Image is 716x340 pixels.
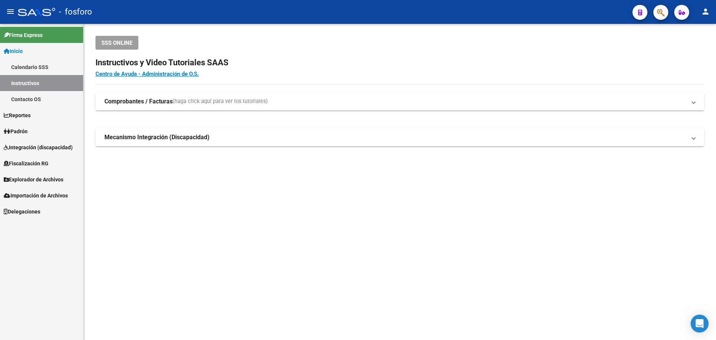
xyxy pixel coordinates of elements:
span: Fiscalización RG [4,159,48,168]
mat-icon: person [701,7,710,16]
span: Reportes [4,111,31,119]
mat-expansion-panel-header: Comprobantes / Facturas(haga click aquí para ver los tutoriales) [95,93,704,110]
div: Open Intercom Messenger [691,315,709,333]
a: Centro de Ayuda - Administración de O.S. [95,71,199,77]
span: Inicio [4,47,23,55]
span: Importación de Archivos [4,191,68,200]
mat-icon: menu [6,7,15,16]
span: Firma Express [4,31,43,39]
mat-expansion-panel-header: Mecanismo Integración (Discapacidad) [95,128,704,146]
span: (haga click aquí para ver los tutoriales) [173,97,268,106]
span: Explorador de Archivos [4,175,63,184]
span: Delegaciones [4,208,40,216]
strong: Comprobantes / Facturas [104,97,173,106]
h2: Instructivos y Video Tutoriales SAAS [95,56,704,70]
strong: Mecanismo Integración (Discapacidad) [104,133,210,141]
span: SSS ONLINE [101,40,132,46]
button: SSS ONLINE [95,36,138,50]
span: Integración (discapacidad) [4,143,73,152]
span: - fosforo [59,4,92,20]
span: Padrón [4,127,28,135]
